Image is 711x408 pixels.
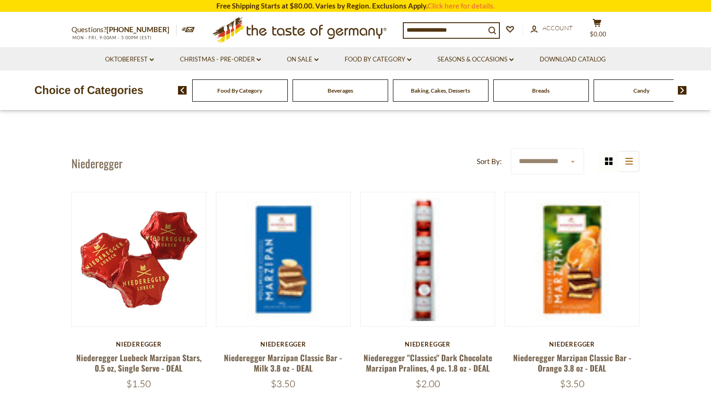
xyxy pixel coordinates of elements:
[590,30,606,38] span: $0.00
[271,378,295,390] span: $3.50
[411,87,470,94] a: Baking, Cakes, Desserts
[105,54,154,65] a: Oktoberfest
[345,54,411,65] a: Food By Category
[678,86,687,95] img: next arrow
[76,352,202,373] a: Niederegger Luebeck Marzipan Stars, 0.5 oz, Single Serve - DEAL
[361,192,495,326] img: Niederegger "Classics" Dark Chocolate Marzipan Pralines, 4 pc. 1.8 oz - DEAL
[217,87,262,94] a: Food By Category
[427,1,495,10] a: Click here for details.
[542,24,573,32] span: Account
[224,352,342,373] a: Niederegger Marzipan Classic Bar - Milk 3.8 oz - DEAL
[513,352,631,373] a: Niederegger Marzipan Classic Bar - Orange 3.8 oz - DEAL
[583,18,611,42] button: $0.00
[72,192,206,326] img: Niederegger Luebeck Marzipan Stars, 0.5 oz, Single Serve - DEAL
[328,87,353,94] a: Beverages
[437,54,514,65] a: Seasons & Occasions
[71,35,152,40] span: MON - FRI, 9:00AM - 5:00PM (EST)
[178,86,187,95] img: previous arrow
[540,54,606,65] a: Download Catalog
[505,340,640,348] div: Niederegger
[287,54,319,65] a: On Sale
[216,192,350,326] img: Niederegger Marzipan Classic Bar - Milk 3.8 oz - DEAL
[633,87,649,94] a: Candy
[71,156,123,170] h1: Niederegger
[364,352,492,373] a: Niederegger "Classics" Dark Chocolate Marzipan Pralines, 4 pc. 1.8 oz - DEAL
[126,378,151,390] span: $1.50
[360,340,495,348] div: Niederegger
[216,340,351,348] div: Niederegger
[560,378,585,390] span: $3.50
[531,23,573,34] a: Account
[180,54,261,65] a: Christmas - PRE-ORDER
[71,24,177,36] p: Questions?
[477,156,502,167] label: Sort By:
[71,340,206,348] div: Niederegger
[416,378,440,390] span: $2.00
[107,25,169,34] a: [PHONE_NUMBER]
[532,87,550,94] a: Breads
[505,192,639,326] img: Niederegger Marzipan Classic Bar Orange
